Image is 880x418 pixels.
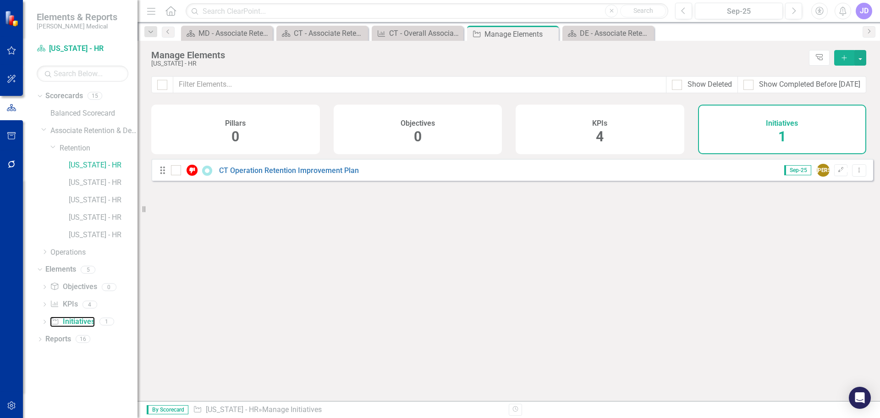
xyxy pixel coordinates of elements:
div: MD - Associate Retention [198,28,270,39]
a: Associate Retention & Development [50,126,137,136]
div: » Manage Initiatives [193,405,502,415]
div: DE - Associate Retention [580,28,652,39]
a: [US_STATE] - HR [69,230,137,240]
a: Initiatives [50,317,94,327]
div: 4 [82,301,97,308]
span: 0 [414,128,422,145]
div: 5 [81,266,95,273]
span: 1 [778,128,786,145]
button: Sep-25 [695,3,783,19]
h4: Pillars [225,119,246,128]
a: [US_STATE] - HR [69,160,137,171]
a: Elements [45,264,76,275]
a: CT - Associate Retention [279,28,366,39]
small: [PERSON_NAME] Medical [37,22,117,30]
a: CT Operation Retention Improvement Plan [219,166,359,175]
div: Manage Elements [484,28,556,40]
div: [US_STATE] - HR [151,60,804,67]
button: Search [620,5,666,17]
div: Open Intercom Messenger [849,387,871,409]
a: Reports [45,334,71,345]
span: 4 [596,128,604,145]
a: Objectives [50,282,97,292]
span: Search [633,7,653,14]
div: Show Deleted [687,79,732,90]
a: [US_STATE] - HR [69,212,137,223]
a: [US_STATE] - HR [69,195,137,206]
div: 15 [88,92,102,100]
a: [US_STATE] - HR [37,44,128,54]
h4: Initiatives [766,119,798,128]
span: Elements & Reports [37,11,117,22]
a: MD - Associate Retention [183,28,270,39]
a: [US_STATE] - HR [206,405,258,414]
img: Below Target [187,165,198,176]
a: KPIs [50,299,77,310]
a: DE - Associate Retention [565,28,652,39]
div: [PERSON_NAME] [817,164,830,177]
a: [US_STATE] - HR [69,178,137,188]
div: Sep-25 [698,6,780,17]
div: 1 [99,318,114,326]
input: Filter Elements... [173,76,666,93]
a: CT - Overall Associate Turnover (Rolling 12 Mos.) [374,28,461,39]
a: Scorecards [45,91,83,101]
div: 0 [102,283,116,291]
img: ClearPoint Strategy [5,10,21,27]
button: JD [856,3,872,19]
div: Manage Elements [151,50,804,60]
div: 16 [76,335,90,343]
h4: KPIs [592,119,607,128]
a: Balanced Scorecard [50,108,137,119]
a: Retention [60,143,137,154]
span: By Scorecard [147,405,188,414]
span: Sep-25 [784,165,811,175]
div: CT - Associate Retention [294,28,366,39]
input: Search ClearPoint... [186,3,668,19]
div: Show Completed Before [DATE] [759,79,860,90]
input: Search Below... [37,66,128,82]
a: Operations [50,247,137,258]
span: 0 [231,128,239,145]
div: CT - Overall Associate Turnover (Rolling 12 Mos.) [389,28,461,39]
h4: Objectives [401,119,435,128]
